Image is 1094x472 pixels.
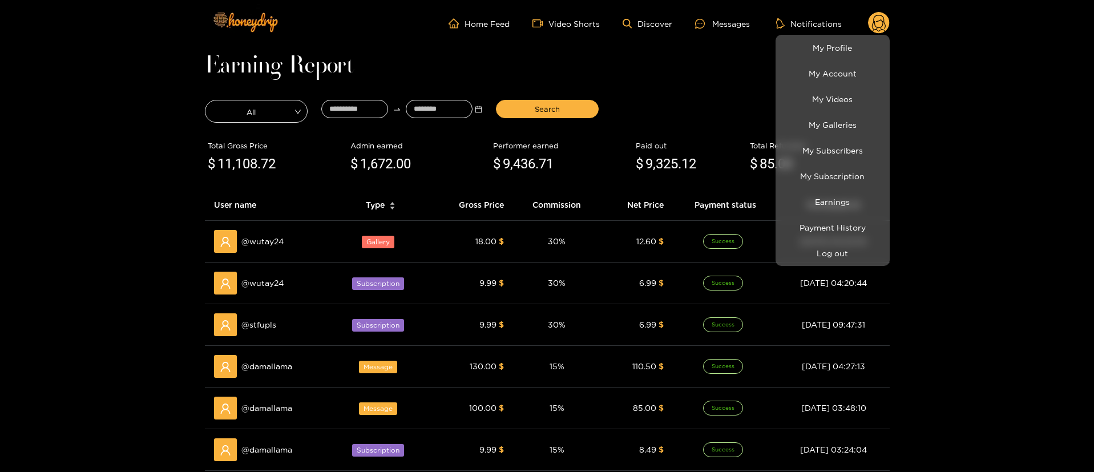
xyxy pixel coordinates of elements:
[778,243,887,263] button: Log out
[778,217,887,237] a: Payment History
[778,89,887,109] a: My Videos
[778,38,887,58] a: My Profile
[778,63,887,83] a: My Account
[778,115,887,135] a: My Galleries
[778,166,887,186] a: My Subscription
[778,140,887,160] a: My Subscribers
[778,192,887,212] a: Earnings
